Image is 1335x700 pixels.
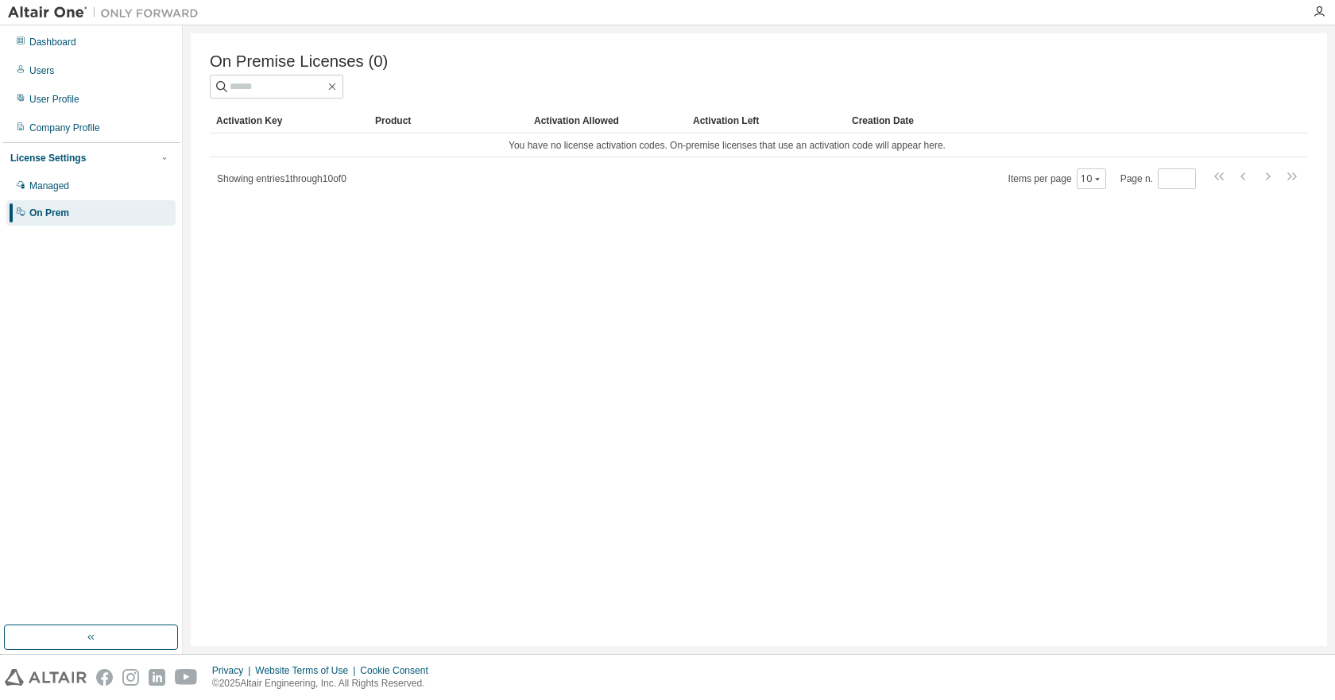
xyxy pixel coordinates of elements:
[693,108,839,133] div: Activation Left
[216,108,362,133] div: Activation Key
[852,108,1238,133] div: Creation Date
[210,133,1244,157] td: You have no license activation codes. On-premise licenses that use an activation code will appear...
[1081,172,1102,185] button: 10
[29,36,76,48] div: Dashboard
[122,669,139,686] img: instagram.svg
[210,52,388,71] span: On Premise Licenses (0)
[217,173,346,184] span: Showing entries 1 through 10 of 0
[212,677,438,690] p: © 2025 Altair Engineering, Inc. All Rights Reserved.
[149,669,165,686] img: linkedin.svg
[175,669,198,686] img: youtube.svg
[534,108,680,133] div: Activation Allowed
[10,152,86,164] div: License Settings
[29,180,69,192] div: Managed
[29,93,79,106] div: User Profile
[375,108,521,133] div: Product
[96,669,113,686] img: facebook.svg
[1120,168,1196,189] span: Page n.
[29,207,69,219] div: On Prem
[360,664,437,677] div: Cookie Consent
[255,664,360,677] div: Website Terms of Use
[8,5,207,21] img: Altair One
[212,664,255,677] div: Privacy
[5,669,87,686] img: altair_logo.svg
[29,64,54,77] div: Users
[29,122,100,134] div: Company Profile
[1008,168,1106,189] span: Items per page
